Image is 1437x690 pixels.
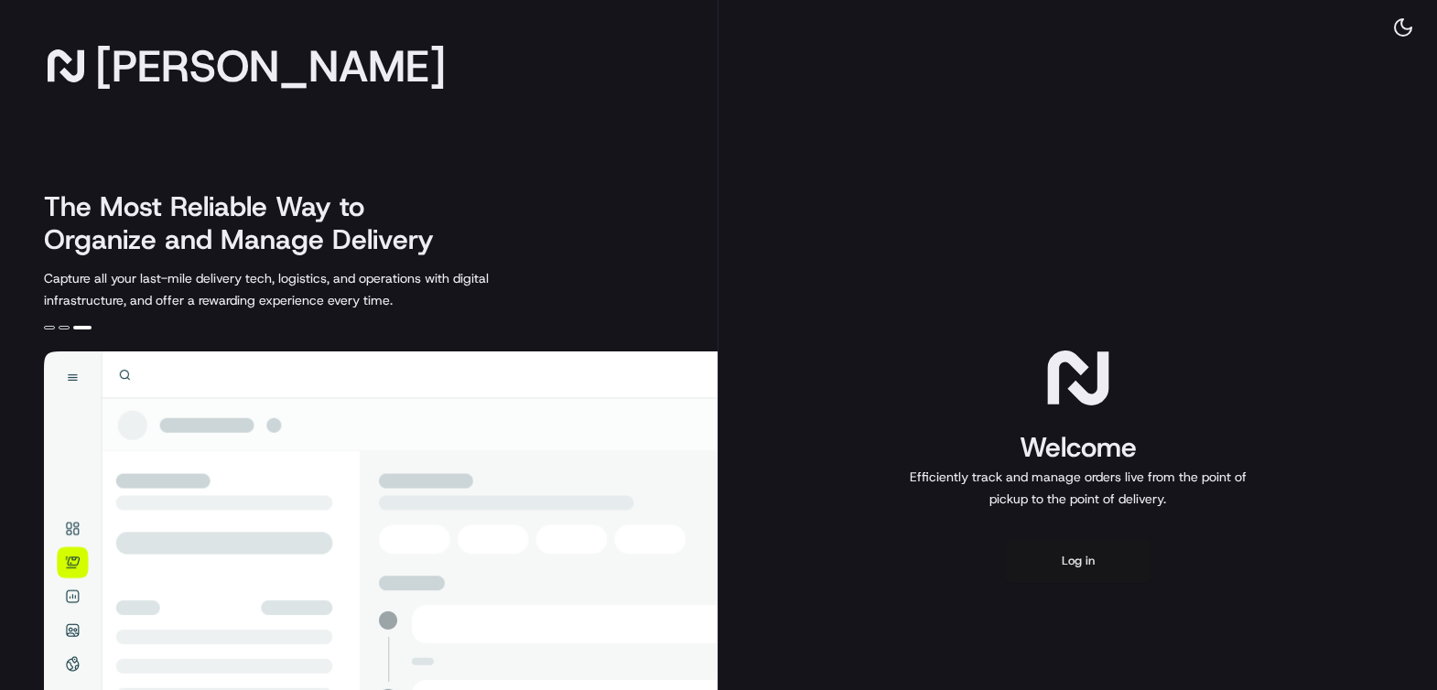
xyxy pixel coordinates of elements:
[95,48,446,84] span: [PERSON_NAME]
[902,429,1254,466] h1: Welcome
[44,267,571,311] p: Capture all your last-mile delivery tech, logistics, and operations with digital infrastructure, ...
[1005,539,1151,583] button: Log in
[902,466,1254,510] p: Efficiently track and manage orders live from the point of pickup to the point of delivery.
[44,190,454,256] h2: The Most Reliable Way to Organize and Manage Delivery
